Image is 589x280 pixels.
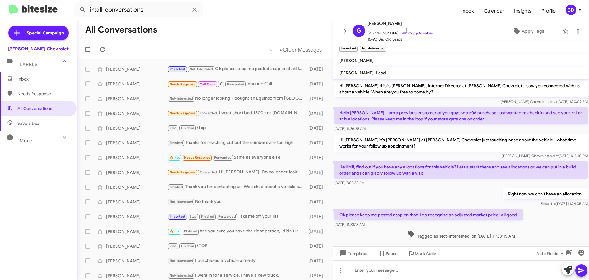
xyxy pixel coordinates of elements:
[170,215,186,219] span: Important
[27,30,64,36] span: Special Campaign
[502,153,588,158] span: [PERSON_NAME] Chevrolet [DATE] 1:15:10 PM
[566,5,576,15] div: BD
[401,31,433,35] a: Copy Number
[17,105,52,112] span: All Conversations
[305,243,328,249] div: [DATE]
[17,91,70,97] span: Needs Response
[190,67,213,71] span: Not-Interested
[170,200,193,204] span: Not-Interested
[497,26,560,37] button: Apply Tags
[170,244,177,248] span: Stop
[170,126,177,130] span: Stop
[334,209,523,220] p: Ok please keep me posted asap on that! I do recognize an adjusted market price. All good.
[106,184,167,190] div: [PERSON_NAME]
[17,120,40,126] span: Save a Deal
[181,244,194,248] span: Finished
[356,26,361,36] span: G
[201,215,214,219] span: Finished
[170,259,193,263] span: Not-Interested
[106,110,167,116] div: [PERSON_NAME]
[537,2,560,20] span: Profile
[305,155,328,161] div: [DATE]
[360,46,386,52] small: Not-Interested
[190,215,197,219] span: Stop
[540,201,588,206] span: Bill [DATE] 11:24:05 AM
[167,124,305,132] div: Stop
[213,155,233,161] span: Forwarded
[106,125,167,131] div: [PERSON_NAME]
[545,201,556,206] span: said at
[167,80,305,88] div: Inbound Call
[522,26,544,37] span: Apply Tags
[305,140,328,146] div: [DATE]
[167,154,305,161] div: Same as everyone else
[305,258,328,264] div: [DATE]
[305,214,328,220] div: [DATE]
[20,138,32,144] span: More
[305,228,328,235] div: [DATE]
[217,214,237,220] span: Forwarded
[501,99,588,104] span: [PERSON_NAME] Chevrolet [DATE] 1:20:09 PM
[402,248,444,259] button: Mark Active
[106,140,167,146] div: [PERSON_NAME]
[305,66,328,72] div: [DATE]
[338,248,368,259] span: Templates
[334,107,588,124] p: Hello [PERSON_NAME], I am a previous customer of you guys w a z06 purchase, just wanted to check ...
[106,258,167,264] div: [PERSON_NAME]
[17,76,70,82] span: Inbox
[170,274,193,278] span: Not-Interested
[170,185,183,189] span: Finished
[167,95,305,102] div: No longer looking - bought an Equinox from [GEOGRAPHIC_DATA]
[225,81,246,87] span: Forwarded
[170,67,186,71] span: Important
[167,213,305,220] div: Take me off your list
[305,81,328,87] div: [DATE]
[265,43,276,56] button: Previous
[368,36,433,42] span: 15-90 Day Old Leads
[456,2,479,20] a: Inbox
[20,62,37,67] span: Labels
[368,20,433,27] span: [PERSON_NAME]
[106,273,167,279] div: [PERSON_NAME]
[503,188,588,199] p: Right now we don't have an allocation.
[415,248,439,259] span: Mark Active
[198,170,218,175] span: Forwarded
[373,248,402,259] button: Pause
[305,273,328,279] div: [DATE]
[184,156,210,160] span: Needs Response
[167,243,305,250] div: STOP
[106,66,167,72] div: [PERSON_NAME]
[276,43,325,56] button: Next
[305,199,328,205] div: [DATE]
[167,198,305,205] div: No thank you
[279,46,283,53] span: »
[339,46,358,52] small: Important
[106,81,167,87] div: [PERSON_NAME]
[170,170,196,174] span: Needs Response
[170,111,196,115] span: Needs Response
[106,228,167,235] div: [PERSON_NAME]
[167,228,305,235] div: Are you sure you have the right person,I didn't know I had an appointment
[509,2,537,20] a: Insights
[8,26,69,40] a: Special Campaign
[170,82,196,86] span: Needs Response
[333,248,373,259] button: Templates
[8,46,69,52] div: [PERSON_NAME] Chevrolet
[181,126,194,130] span: Finished
[376,70,386,76] span: Lead
[269,46,272,53] span: «
[560,5,582,15] button: BD
[479,2,509,20] span: Calendar
[167,169,305,176] div: Hi [PERSON_NAME]. I'm no longer looking for a Silverado 1500. However, I may be looking for a Z71...
[386,248,398,259] span: Pause
[334,222,365,227] span: [DATE] 11:33:13 AM
[548,153,559,158] span: said at
[167,272,305,279] div: I went in for a service. I have a new truck.
[339,58,374,63] span: [PERSON_NAME]
[184,229,198,233] span: Finished
[405,230,518,239] span: Tagged as 'Not-Interested' on [DATE] 11:33:15 AM
[368,27,433,36] span: [PHONE_NUMBER]
[106,214,167,220] div: [PERSON_NAME]
[167,183,305,191] div: Thank you for contacting us. We asked about a vehicle a while back. Been taken care of . Thank you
